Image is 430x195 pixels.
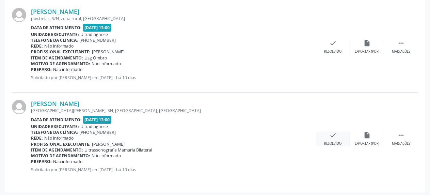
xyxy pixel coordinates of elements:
span: Não informado [44,43,74,49]
span: Ultradiagnose [80,32,108,37]
span: Não informado [92,61,121,67]
img: img [12,8,26,22]
span: Não informado [53,159,82,164]
div: Resolvido [324,141,341,146]
span: Não informado [44,135,74,141]
b: Rede: [31,43,43,49]
div: Resolvido [324,49,341,54]
i: insert_drive_file [363,39,371,47]
b: Item de agendamento: [31,147,83,153]
b: Preparo: [31,159,52,164]
b: Telefone da clínica: [31,37,78,43]
b: Motivo de agendamento: [31,61,90,67]
i: check [329,39,337,47]
span: Não informado [53,67,82,72]
i:  [397,39,405,47]
span: Ultradiagnose [80,124,108,129]
span: Ultrassonografia Mamaria Bilateral [84,147,152,153]
div: [GEOGRAPHIC_DATA][PERSON_NAME], SN, [GEOGRAPHIC_DATA], [GEOGRAPHIC_DATA] [31,108,316,113]
p: Solicitado por [PERSON_NAME] em [DATE] - há 10 dias [31,167,316,173]
span: [DATE] 13:00 [83,116,112,124]
span: [PHONE_NUMBER] [79,37,116,43]
span: [PERSON_NAME] [92,49,125,55]
div: pov.belas, S/N, zona rural, [GEOGRAPHIC_DATA] [31,16,316,21]
span: [PERSON_NAME] [92,141,125,147]
b: Preparo: [31,67,52,72]
b: Motivo de agendamento: [31,153,90,159]
b: Data de atendimento: [31,25,82,31]
b: Item de agendamento: [31,55,83,61]
div: Mais ações [392,141,410,146]
span: [DATE] 13:00 [83,24,112,32]
a: [PERSON_NAME] [31,8,79,15]
i: insert_drive_file [363,131,371,139]
b: Unidade executante: [31,32,79,37]
span: [PHONE_NUMBER] [79,129,116,135]
b: Rede: [31,135,43,141]
div: Exportar (PDF) [355,49,379,54]
b: Data de atendimento: [31,117,82,123]
b: Profissional executante: [31,49,91,55]
i:  [397,131,405,139]
span: Não informado [92,153,121,159]
b: Unidade executante: [31,124,79,129]
div: Exportar (PDF) [355,141,379,146]
span: Usg Ombro [84,55,107,61]
i: check [329,131,337,139]
div: Mais ações [392,49,410,54]
b: Profissional executante: [31,141,91,147]
img: img [12,100,26,114]
a: [PERSON_NAME] [31,100,79,107]
p: Solicitado por [PERSON_NAME] em [DATE] - há 10 dias [31,75,316,81]
b: Telefone da clínica: [31,129,78,135]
